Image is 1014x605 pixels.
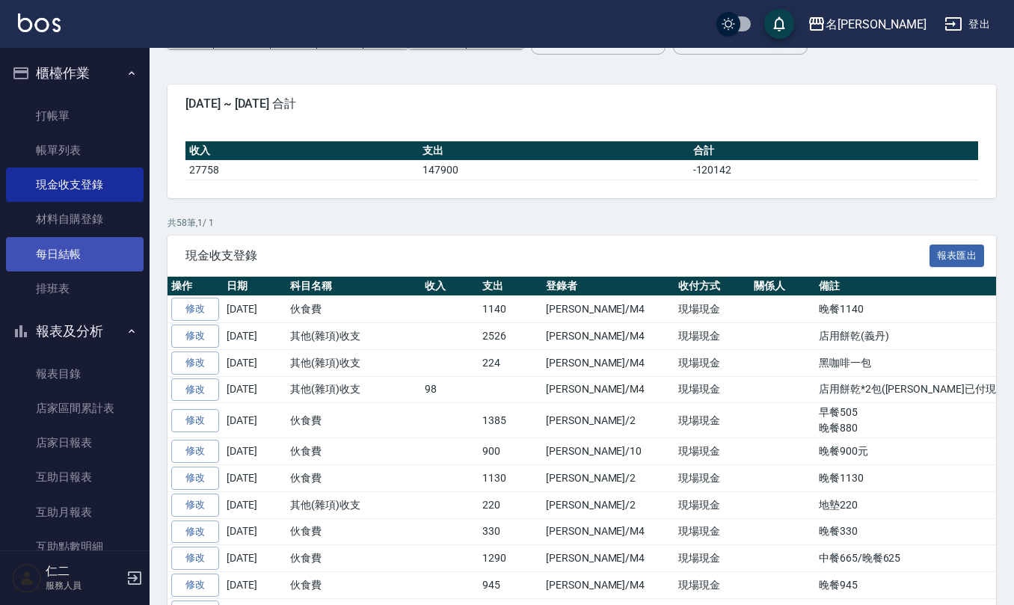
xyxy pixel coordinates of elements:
a: 修改 [171,494,219,517]
th: 登錄者 [542,277,675,296]
td: 2526 [479,323,542,350]
th: 收入 [185,141,419,161]
td: [DATE] [223,376,286,403]
a: 修改 [171,351,219,375]
td: 伙食費 [286,572,421,599]
button: 櫃檯作業 [6,54,144,93]
p: 共 58 筆, 1 / 1 [168,216,996,230]
a: 修改 [171,378,219,402]
a: 打帳單 [6,99,144,133]
a: 報表匯出 [930,248,985,262]
th: 支出 [479,277,542,296]
td: [PERSON_NAME]/10 [542,438,675,465]
td: [PERSON_NAME]/M4 [542,545,675,572]
span: 現金收支登錄 [185,248,930,263]
td: 現場現金 [675,491,750,518]
th: 支出 [419,141,689,161]
td: 伙食費 [286,545,421,572]
td: 現場現金 [675,438,750,465]
td: [DATE] [223,572,286,599]
td: [PERSON_NAME]/M4 [542,376,675,403]
th: 合計 [689,141,978,161]
td: 27758 [185,160,419,179]
h5: 仁二 [46,564,122,579]
td: 現場現金 [675,296,750,323]
td: 其他(雜項)收支 [286,349,421,376]
a: 修改 [171,440,219,463]
td: [DATE] [223,349,286,376]
td: [DATE] [223,296,286,323]
td: 224 [479,349,542,376]
td: [DATE] [223,465,286,492]
td: 現場現金 [675,349,750,376]
a: 修改 [171,298,219,321]
td: 其他(雜項)收支 [286,491,421,518]
td: 現場現金 [675,323,750,350]
td: 98 [421,376,479,403]
td: 其他(雜項)收支 [286,376,421,403]
a: 修改 [171,409,219,432]
td: 945 [479,572,542,599]
td: [DATE] [223,545,286,572]
td: 其他(雜項)收支 [286,323,421,350]
td: 現場現金 [675,403,750,438]
div: 名[PERSON_NAME] [826,15,927,34]
button: save [764,9,794,39]
td: 330 [479,518,542,545]
th: 科目名稱 [286,277,421,296]
td: 1290 [479,545,542,572]
td: [DATE] [223,323,286,350]
th: 收入 [421,277,479,296]
a: 現金收支登錄 [6,168,144,202]
td: 220 [479,491,542,518]
td: [PERSON_NAME]/2 [542,491,675,518]
td: 1130 [479,465,542,492]
a: 帳單列表 [6,133,144,168]
th: 日期 [223,277,286,296]
td: 伙食費 [286,296,421,323]
td: 現場現金 [675,376,750,403]
td: [DATE] [223,403,286,438]
td: 現場現金 [675,465,750,492]
td: [PERSON_NAME]/M4 [542,349,675,376]
a: 店家日報表 [6,426,144,460]
td: [PERSON_NAME]/M4 [542,572,675,599]
button: 報表及分析 [6,312,144,351]
td: 147900 [419,160,689,179]
td: [PERSON_NAME]/M4 [542,323,675,350]
td: 1385 [479,403,542,438]
th: 收付方式 [675,277,750,296]
a: 互助日報表 [6,460,144,494]
a: 修改 [171,520,219,544]
a: 每日結帳 [6,237,144,271]
td: 伙食費 [286,465,421,492]
td: [PERSON_NAME]/2 [542,403,675,438]
img: Person [12,563,42,593]
a: 修改 [171,325,219,348]
button: 登出 [938,10,996,38]
td: [PERSON_NAME]/M4 [542,296,675,323]
td: 現場現金 [675,572,750,599]
button: 名[PERSON_NAME] [802,9,932,40]
a: 排班表 [6,271,144,306]
td: [DATE] [223,438,286,465]
td: [PERSON_NAME]/M4 [542,518,675,545]
a: 修改 [171,467,219,490]
a: 互助月報表 [6,495,144,529]
td: [DATE] [223,518,286,545]
th: 操作 [168,277,223,296]
p: 服務人員 [46,579,122,592]
td: [PERSON_NAME]/2 [542,465,675,492]
td: 900 [479,438,542,465]
td: 1140 [479,296,542,323]
span: [DATE] ~ [DATE] 合計 [185,96,978,111]
td: 現場現金 [675,545,750,572]
a: 材料自購登錄 [6,202,144,236]
td: 伙食費 [286,438,421,465]
td: [DATE] [223,491,286,518]
a: 修改 [171,574,219,597]
a: 報表目錄 [6,357,144,391]
td: 伙食費 [286,518,421,545]
td: 現場現金 [675,518,750,545]
th: 關係人 [750,277,815,296]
